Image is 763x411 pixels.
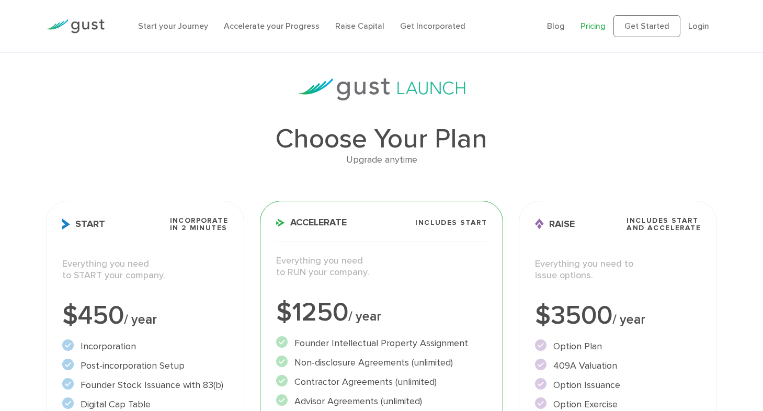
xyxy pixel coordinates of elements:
span: Start [62,219,105,230]
span: Accelerate [276,218,347,227]
li: Post-incorporation Setup [62,359,228,373]
span: Includes START [415,219,487,226]
li: Non-disclosure Agreements (unlimited) [276,356,487,370]
span: / year [612,312,645,327]
a: Blog [547,21,565,31]
li: 409A Valuation [535,359,701,373]
img: gust-launch-logos.svg [298,78,465,100]
img: Gust Logo [46,19,105,33]
span: / year [124,312,157,327]
img: Accelerate Icon [276,219,285,227]
div: Upgrade anytime [46,153,717,168]
li: Advisor Agreements (unlimited) [276,394,487,408]
a: Raise Capital [335,21,384,31]
span: Includes START and ACCELERATE [627,217,701,232]
span: Raise [535,219,575,230]
a: Pricing [580,21,606,31]
h1: Choose Your Plan [46,125,717,153]
a: Login [688,21,709,31]
p: Everything you need to issue options. [535,258,701,282]
img: Raise Icon [535,219,544,230]
span: / year [348,309,381,324]
li: Contractor Agreements (unlimited) [276,375,487,389]
li: Founder Stock Issuance with 83(b) [62,378,228,392]
li: Option Plan [535,339,701,353]
li: Founder Intellectual Property Assignment [276,336,487,350]
p: Everything you need to START your company. [62,258,228,282]
li: Option Issuance [535,378,701,392]
a: Get Incorporated [400,21,465,31]
div: $3500 [535,303,701,329]
div: $450 [62,303,228,329]
a: Get Started [613,15,680,37]
a: Accelerate your Progress [224,21,320,31]
li: Incorporation [62,339,228,353]
a: Start your Journey [138,21,208,31]
p: Everything you need to RUN your company. [276,255,487,279]
div: $1250 [276,300,487,326]
img: Start Icon X2 [62,219,70,230]
span: Incorporate in 2 Minutes [170,217,228,232]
